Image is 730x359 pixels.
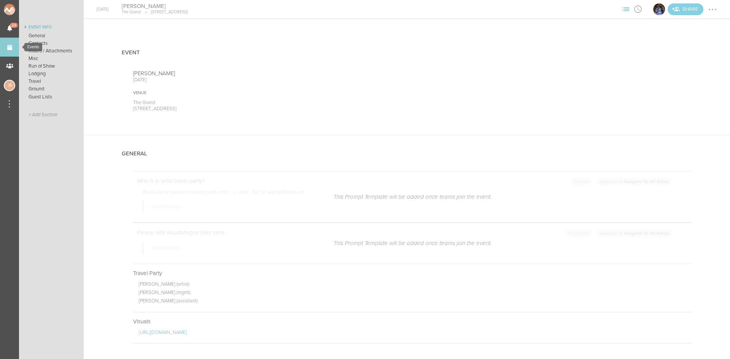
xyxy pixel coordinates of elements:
div: The Grand [652,3,666,16]
p: [PERSON_NAME] [133,70,396,77]
h4: General [122,150,147,157]
p: [PERSON_NAME] (assistant) [139,298,692,306]
a: Event Info [19,23,84,32]
a: Run of Show [19,62,84,70]
a: Riders / Attachments [19,47,84,55]
p: The Grand [122,9,141,15]
p: [STREET_ADDRESS] [133,106,396,112]
span: View Sections [620,6,632,11]
img: The Grand [653,3,665,15]
p: The Grand [133,100,396,106]
img: NOMAD [4,4,47,15]
a: Ground [19,85,84,93]
a: Guest Lists [19,93,84,101]
span: View Itinerary [632,6,644,11]
a: Travel [19,77,84,85]
h4: [PERSON_NAME] [122,3,188,10]
p: [PERSON_NAME] (artist) [139,281,692,289]
a: [URL][DOMAIN_NAME] [139,329,187,335]
p: Visuals [133,318,692,325]
h4: Event [122,49,140,56]
span: + Add Section [29,112,57,118]
a: Contacts [19,40,84,47]
a: Lodging [19,70,84,77]
p: [STREET_ADDRESS] [141,9,188,15]
a: Misc [19,55,84,62]
p: Travel Party [133,270,692,277]
p: [DATE] [133,77,396,83]
a: Invite teams to the Event [668,3,703,15]
div: Venue [133,90,396,96]
a: General [19,32,84,40]
div: Share [668,3,703,15]
p: [PERSON_NAME] (mgmt) [139,289,692,298]
span: 24 [10,23,18,28]
div: Jessica Smith [4,80,15,91]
